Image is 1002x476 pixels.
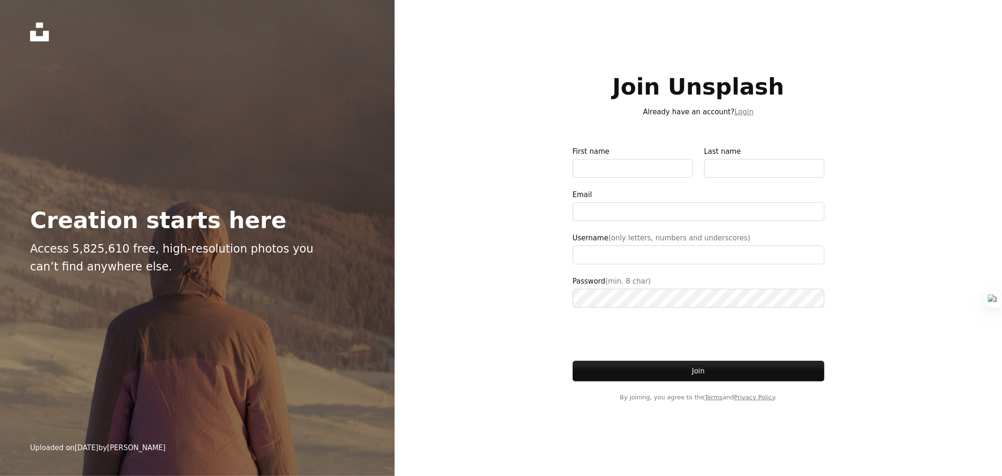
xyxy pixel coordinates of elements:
span: (only letters, numbers and underscores) [608,234,750,242]
a: Terms [705,394,722,401]
a: Privacy Policy [734,394,775,401]
label: Email [573,189,824,221]
input: Password(min. 8 char) [573,289,824,308]
input: Username(only letters, numbers and underscores) [573,246,824,264]
input: First name [573,159,693,178]
p: Access 5,825,610 free, high-resolution photos you can’t find anywhere else. [30,240,317,276]
label: Last name [704,146,824,178]
label: Username [573,232,824,264]
h1: Join Unsplash [573,74,824,99]
p: Already have an account? [573,106,824,118]
a: Home — Unsplash [30,23,49,41]
span: (min. 8 char) [606,277,651,286]
span: By joining, you agree to the and . [573,393,824,402]
button: Join [573,361,824,381]
input: Last name [704,159,824,178]
label: Password [573,276,824,308]
a: Login [735,108,753,116]
label: First name [573,146,693,178]
time: February 20, 2025 at 2:10:00 AM GMT+2 [75,444,99,452]
input: Email [573,202,824,221]
h2: Creation starts here [30,208,317,232]
div: Uploaded on by [PERSON_NAME] [30,442,166,453]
